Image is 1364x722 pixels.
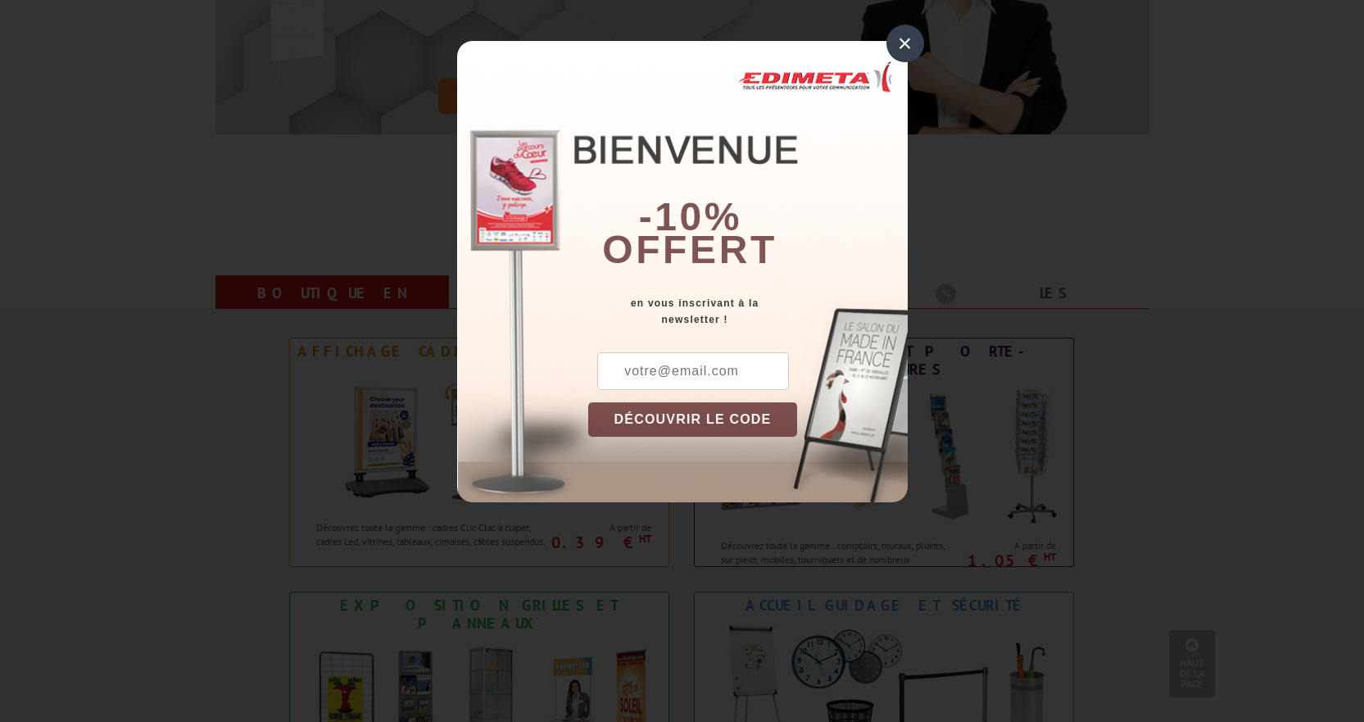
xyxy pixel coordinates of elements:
b: -10% [639,195,742,238]
button: DÉCOUVRIR LE CODE [588,402,798,437]
input: votre@email.com [597,352,789,390]
div: × [886,25,924,62]
div: en vous inscrivant à la newsletter ! [588,295,908,328]
font: offert [602,228,777,271]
